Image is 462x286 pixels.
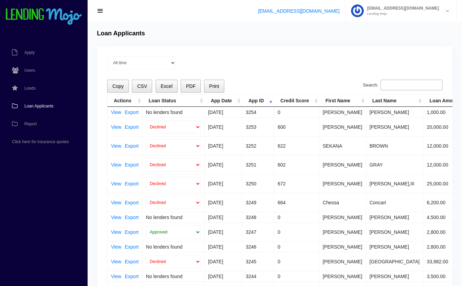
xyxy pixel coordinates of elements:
th: App ID: activate to sort column ascending [242,95,274,107]
a: Export [125,274,138,279]
td: BROWN [366,136,424,155]
td: [PERSON_NAME] [319,252,366,271]
span: Click here for insurance quotes [12,140,69,144]
a: View [111,259,121,264]
td: 672 [274,174,319,193]
td: [DATE] [205,271,242,282]
td: [PERSON_NAME] [366,241,424,252]
td: No lenders found [143,271,205,282]
td: [DATE] [205,193,242,212]
a: View [111,144,121,148]
a: View [111,162,121,167]
td: GRAY [366,155,424,174]
a: View [111,125,121,129]
td: 3248 [242,212,274,222]
td: 0 [274,271,319,282]
a: Export [125,125,138,129]
a: View [111,230,121,234]
td: [DATE] [205,117,242,136]
td: [PERSON_NAME] [319,222,366,241]
td: 3244 [242,271,274,282]
td: [PERSON_NAME],III [366,174,424,193]
td: 3251 [242,155,274,174]
td: [DATE] [205,252,242,271]
td: 3246 [242,241,274,252]
td: [DATE] [205,136,242,155]
img: logo-small.png [5,8,82,25]
a: Export [125,230,138,234]
td: [PERSON_NAME] [319,174,366,193]
td: Chessa [319,193,366,212]
span: Report [24,122,37,126]
th: First Name: activate to sort column ascending [319,95,366,107]
a: [EMAIL_ADDRESS][DOMAIN_NAME] [258,8,339,14]
small: Lending Mojo [364,12,439,15]
span: Copy [112,83,124,89]
td: 0 [274,252,319,271]
td: [GEOGRAPHIC_DATA] [366,252,424,271]
td: 0 [274,212,319,222]
td: [DATE] [205,222,242,241]
a: Export [125,110,138,115]
td: [DATE] [205,174,242,193]
span: Print [209,83,219,89]
td: [PERSON_NAME] [319,117,366,136]
td: 3254 [242,107,274,117]
td: 0 [274,107,319,117]
a: View [111,215,121,220]
button: PDF [181,80,201,93]
td: [DATE] [205,212,242,222]
td: 3247 [242,222,274,241]
th: Credit Score: activate to sort column ascending [274,95,319,107]
td: No lenders found [143,212,205,222]
td: [PERSON_NAME] [366,222,424,241]
span: PDF [186,83,195,89]
span: Excel [161,83,172,89]
span: Apply [24,50,35,55]
td: [PERSON_NAME] [319,241,366,252]
a: View [111,110,121,115]
td: [PERSON_NAME] [366,107,424,117]
a: Export [125,181,138,186]
td: 664 [274,193,319,212]
td: [DATE] [205,241,242,252]
td: [PERSON_NAME] [366,212,424,222]
td: No lenders found [143,107,205,117]
th: Last Name: activate to sort column ascending [366,95,424,107]
h4: Loan Applicants [97,30,145,37]
span: Leads [24,86,36,90]
td: 3245 [242,252,274,271]
td: [PERSON_NAME] [319,107,366,117]
td: 3249 [242,193,274,212]
a: Export [125,259,138,264]
td: [PERSON_NAME] [319,155,366,174]
td: [PERSON_NAME] [366,271,424,282]
span: Users [24,68,35,72]
th: Actions: activate to sort column ascending [108,95,143,107]
th: App Date: activate to sort column ascending [205,95,242,107]
td: SEKANA [319,136,366,155]
a: View [111,181,121,186]
td: 3252 [242,136,274,155]
td: Concari [366,193,424,212]
td: [PERSON_NAME] [319,212,366,222]
img: Profile image [351,4,364,17]
a: Export [125,244,138,249]
a: Export [125,200,138,205]
input: Search: [381,80,442,91]
span: CSV [137,83,147,89]
td: 3250 [242,174,274,193]
th: Loan Status: activate to sort column ascending [143,95,205,107]
td: [PERSON_NAME] [319,271,366,282]
td: 3253 [242,117,274,136]
td: 0 [274,241,319,252]
label: Search: [363,80,442,91]
td: No lenders found [143,241,205,252]
td: 602 [274,155,319,174]
button: Print [204,80,224,93]
span: Loan Applicants [24,104,54,108]
a: View [111,244,121,249]
a: Export [125,215,138,220]
button: CSV [132,80,152,93]
td: [PERSON_NAME] [366,117,424,136]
